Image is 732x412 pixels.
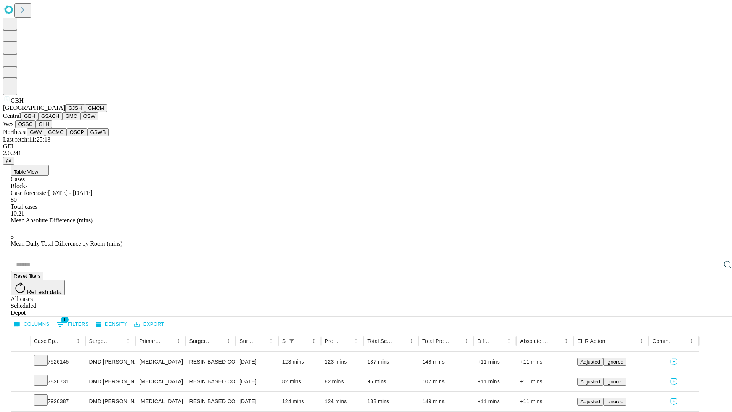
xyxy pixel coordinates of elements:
div: 96 mins [367,372,415,391]
div: DMD [PERSON_NAME] M Dmd [89,352,132,372]
button: Sort [212,336,223,346]
div: 7926387 [34,392,82,411]
span: Case forecaster [11,190,48,196]
button: Menu [266,336,276,346]
div: +11 mins [477,352,512,372]
button: OSCP [67,128,87,136]
button: GBH [21,112,38,120]
div: [DATE] [239,392,274,411]
div: Total Scheduled Duration [367,338,395,344]
span: Mean Daily Total Difference by Room (mins) [11,240,122,247]
button: Menu [73,336,83,346]
button: Show filters [286,336,297,346]
div: [MEDICAL_DATA] [139,352,181,372]
button: Menu [223,336,234,346]
div: [DATE] [239,352,274,372]
button: Menu [173,336,184,346]
span: [GEOGRAPHIC_DATA] [3,105,65,111]
button: Menu [406,336,417,346]
button: GSACH [38,112,62,120]
button: Menu [636,336,647,346]
button: Sort [298,336,308,346]
span: Adjusted [580,379,600,385]
button: Sort [162,336,173,346]
span: Mean Absolute Difference (mins) [11,217,93,224]
span: @ [6,158,11,164]
div: Total Predicted Duration [422,338,450,344]
div: EHR Action [577,338,605,344]
div: 1 active filter [286,336,297,346]
div: Surgery Name [189,338,212,344]
button: Show filters [55,318,91,330]
button: Menu [123,336,133,346]
button: Export [132,319,166,330]
span: Refresh data [27,289,62,295]
span: 10.21 [11,210,24,217]
div: Primary Service [139,338,161,344]
div: [DATE] [239,372,274,391]
div: 123 mins [325,352,360,372]
button: Menu [351,336,361,346]
button: Expand [15,395,26,409]
span: 1 [61,316,69,323]
div: DMD [PERSON_NAME] M Dmd [89,392,132,411]
button: Sort [395,336,406,346]
div: RESIN BASED COMPOSITE 3 SURFACES, POSTERIOR [189,352,232,372]
button: Sort [550,336,561,346]
div: Surgeon Name [89,338,111,344]
span: Ignored [606,399,623,404]
span: Northeast [3,129,27,135]
button: Select columns [13,319,51,330]
button: Menu [461,336,472,346]
div: 2.0.241 [3,150,729,157]
div: 7826731 [34,372,82,391]
button: Expand [15,375,26,389]
div: 7526145 [34,352,82,372]
div: Scheduled In Room Duration [282,338,286,344]
button: GJSH [65,104,85,112]
button: Expand [15,356,26,369]
div: Absolute Difference [520,338,549,344]
span: Adjusted [580,399,600,404]
span: Central [3,113,21,119]
span: Last fetch: 11:25:13 [3,136,50,143]
span: Total cases [11,203,37,210]
div: 138 mins [367,392,415,411]
button: Density [94,319,129,330]
div: +11 mins [477,392,512,411]
button: @ [3,157,14,165]
button: GSWB [87,128,109,136]
div: RESIN BASED COMPOSITE 3 SURFACES, POSTERIOR [189,392,232,411]
button: Menu [686,336,697,346]
div: 124 mins [325,392,360,411]
div: 82 mins [325,372,360,391]
div: DMD [PERSON_NAME] M Dmd [89,372,132,391]
span: West [3,121,15,127]
span: Ignored [606,359,623,365]
div: [MEDICAL_DATA] [139,372,181,391]
div: RESIN BASED COMPOSITE 2 SURFACES, POSTERIOR [189,372,232,391]
span: GBH [11,97,24,104]
button: Sort [112,336,123,346]
button: GWV [27,128,45,136]
button: Ignored [603,398,626,406]
button: Sort [450,336,461,346]
div: 82 mins [282,372,317,391]
button: Reset filters [11,272,43,280]
button: Sort [676,336,686,346]
div: 123 mins [282,352,317,372]
button: Sort [493,336,504,346]
button: Sort [606,336,616,346]
button: Sort [340,336,351,346]
div: Case Epic Id [34,338,61,344]
button: Sort [255,336,266,346]
div: 149 mins [422,392,470,411]
button: OSW [80,112,99,120]
button: Ignored [603,358,626,366]
div: 137 mins [367,352,415,372]
button: Menu [308,336,319,346]
div: Predicted In Room Duration [325,338,340,344]
div: GEI [3,143,729,150]
div: +11 mins [520,372,570,391]
button: Adjusted [577,398,603,406]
